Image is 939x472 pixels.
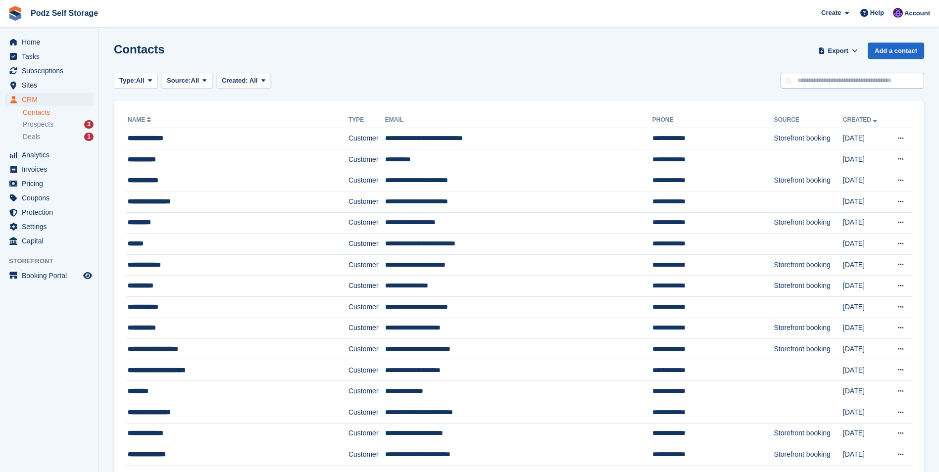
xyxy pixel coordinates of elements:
td: Storefront booking [774,318,843,339]
span: Prospects [23,120,53,129]
button: Source: All [161,73,212,89]
td: [DATE] [843,254,887,276]
a: menu [5,64,94,78]
span: Capital [22,234,81,248]
td: Customer [348,318,385,339]
a: menu [5,35,94,49]
span: Analytics [22,148,81,162]
span: Tasks [22,49,81,63]
button: Type: All [114,73,157,89]
a: menu [5,234,94,248]
span: Deals [23,132,41,142]
a: menu [5,93,94,106]
th: Source [774,112,843,128]
td: [DATE] [843,276,887,297]
span: Subscriptions [22,64,81,78]
span: Create [821,8,841,18]
td: [DATE] [843,339,887,360]
img: stora-icon-8386f47178a22dfd0bd8f6a31ec36ba5ce8667c1dd55bd0f319d3a0aa187defe.svg [8,6,23,21]
span: Storefront [9,256,99,266]
td: [DATE] [843,381,887,402]
a: menu [5,191,94,205]
div: 1 [84,133,94,141]
td: [DATE] [843,402,887,423]
span: Coupons [22,191,81,205]
a: menu [5,78,94,92]
td: Customer [348,402,385,423]
span: Sites [22,78,81,92]
span: All [136,76,145,86]
td: Customer [348,128,385,149]
a: menu [5,148,94,162]
th: Email [385,112,652,128]
td: Storefront booking [774,339,843,360]
td: [DATE] [843,296,887,318]
a: Podz Self Storage [27,5,102,21]
a: Add a contact [868,43,924,59]
td: [DATE] [843,170,887,191]
td: Storefront booking [774,212,843,234]
td: [DATE] [843,234,887,255]
a: Prospects 3 [23,119,94,130]
a: Deals 1 [23,132,94,142]
span: Source: [167,76,191,86]
a: Preview store [82,270,94,282]
span: Settings [22,220,81,234]
span: Help [870,8,884,18]
a: Name [128,116,153,123]
td: [DATE] [843,360,887,381]
td: Customer [348,254,385,276]
span: Created: [222,77,248,84]
td: [DATE] [843,318,887,339]
span: Account [904,8,930,18]
td: Customer [348,149,385,170]
span: Home [22,35,81,49]
div: 3 [84,120,94,129]
button: Created: All [216,73,271,89]
img: Jawed Chowdhary [893,8,903,18]
td: Customer [348,360,385,381]
td: Storefront booking [774,444,843,466]
td: [DATE] [843,423,887,444]
a: menu [5,177,94,190]
span: Protection [22,205,81,219]
td: Storefront booking [774,128,843,149]
h1: Contacts [114,43,165,56]
a: menu [5,220,94,234]
td: Customer [348,234,385,255]
a: menu [5,49,94,63]
span: All [191,76,199,86]
td: Customer [348,212,385,234]
td: Storefront booking [774,276,843,297]
td: Customer [348,444,385,466]
a: Created [843,116,879,123]
td: [DATE] [843,128,887,149]
a: menu [5,205,94,219]
td: [DATE] [843,444,887,466]
td: Customer [348,423,385,444]
span: Type: [119,76,136,86]
td: Customer [348,381,385,402]
th: Type [348,112,385,128]
td: Storefront booking [774,170,843,191]
span: All [249,77,258,84]
td: Customer [348,296,385,318]
button: Export [816,43,860,59]
span: CRM [22,93,81,106]
span: Booking Portal [22,269,81,283]
span: Export [828,46,848,56]
td: Customer [348,191,385,212]
td: Customer [348,170,385,191]
td: Storefront booking [774,423,843,444]
span: Invoices [22,162,81,176]
td: [DATE] [843,212,887,234]
a: Contacts [23,108,94,117]
a: menu [5,162,94,176]
a: menu [5,269,94,283]
td: [DATE] [843,149,887,170]
span: Pricing [22,177,81,190]
th: Phone [652,112,774,128]
td: Customer [348,276,385,297]
td: Customer [348,339,385,360]
td: Storefront booking [774,254,843,276]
